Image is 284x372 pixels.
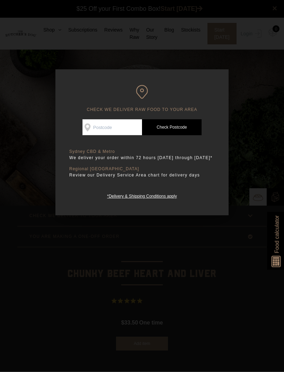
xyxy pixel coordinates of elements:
p: Review our Delivery Service Area chart for delivery days [69,172,215,179]
a: Check Postcode [142,119,202,135]
span: Food calculator [273,215,281,253]
h6: CHECK WE DELIVER RAW FOOD TO YOUR AREA [69,85,215,112]
a: *Delivery & Shipping Conditions apply [107,192,177,199]
p: Regional [GEOGRAPHIC_DATA] [69,166,215,172]
input: Postcode [82,119,142,135]
p: Sydney CBD & Metro [69,149,215,154]
p: We deliver your order within 72 hours [DATE] through [DATE]* [69,154,215,161]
